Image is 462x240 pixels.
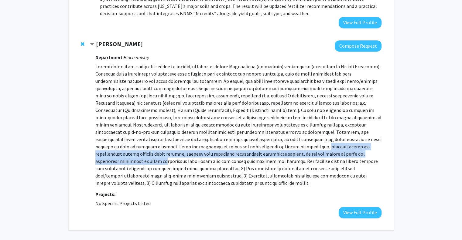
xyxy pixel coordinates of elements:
button: Compose Request to Prashant Sonawane [335,40,382,52]
strong: Department: [95,54,124,60]
span: Remove Prashant Sonawane from bookmarks [81,42,84,46]
button: View Full Profile [339,17,382,28]
iframe: Chat [5,213,26,235]
strong: Projects: [95,191,115,197]
button: View Full Profile [339,207,382,218]
strong: [PERSON_NAME] [96,40,143,48]
p: Loremi dolorsitam c adip elitseddoe te incidid, utlabor-etdolore Magnaaliqua (enimadmin) veniamqu... [95,63,381,187]
i: Biochemistry [124,54,149,60]
span: Contract Prashant Sonawane Bookmark [90,42,94,47]
span: No Specific Projects Listed [95,200,151,206]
